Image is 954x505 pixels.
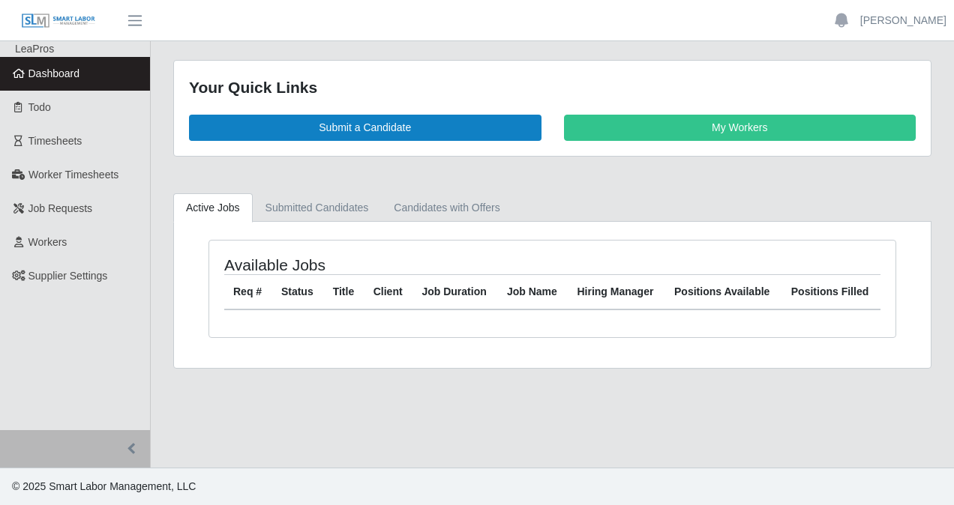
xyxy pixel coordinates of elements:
[173,193,253,223] a: Active Jobs
[665,274,782,309] th: Positions Available
[412,274,498,309] th: Job Duration
[224,274,272,309] th: Req #
[21,13,96,29] img: SLM Logo
[28,67,80,79] span: Dashboard
[381,193,512,223] a: Candidates with Offers
[189,115,541,141] a: Submit a Candidate
[568,274,665,309] th: Hiring Manager
[28,236,67,248] span: Workers
[28,169,118,181] span: Worker Timesheets
[272,274,324,309] th: Status
[364,274,413,309] th: Client
[564,115,916,141] a: My Workers
[28,101,51,113] span: Todo
[860,13,946,28] a: [PERSON_NAME]
[28,135,82,147] span: Timesheets
[498,274,568,309] th: Job Name
[28,202,93,214] span: Job Requests
[15,43,54,55] span: LeaPros
[28,270,108,282] span: Supplier Settings
[782,274,880,309] th: Positions Filled
[224,255,484,274] h4: Available Jobs
[253,193,382,223] a: Submitted Candidates
[189,76,916,100] div: Your Quick Links
[324,274,364,309] th: Title
[12,480,196,492] span: © 2025 Smart Labor Management, LLC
